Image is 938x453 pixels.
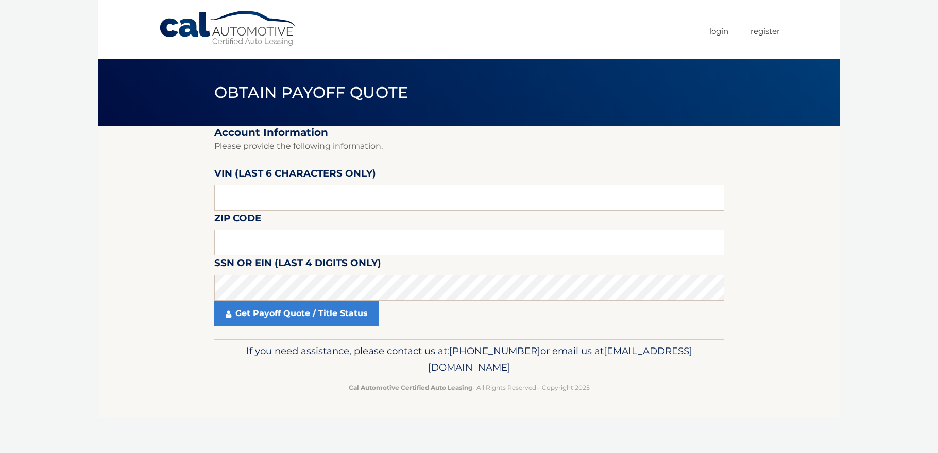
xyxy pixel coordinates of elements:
[214,83,408,102] span: Obtain Payoff Quote
[221,382,718,393] p: - All Rights Reserved - Copyright 2025
[214,139,724,153] p: Please provide the following information.
[214,211,261,230] label: Zip Code
[221,343,718,376] p: If you need assistance, please contact us at: or email us at
[214,126,724,139] h2: Account Information
[214,255,381,274] label: SSN or EIN (last 4 digits only)
[449,345,540,357] span: [PHONE_NUMBER]
[751,23,780,40] a: Register
[159,10,298,47] a: Cal Automotive
[214,301,379,326] a: Get Payoff Quote / Title Status
[349,384,472,391] strong: Cal Automotive Certified Auto Leasing
[709,23,728,40] a: Login
[214,166,376,185] label: VIN (last 6 characters only)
